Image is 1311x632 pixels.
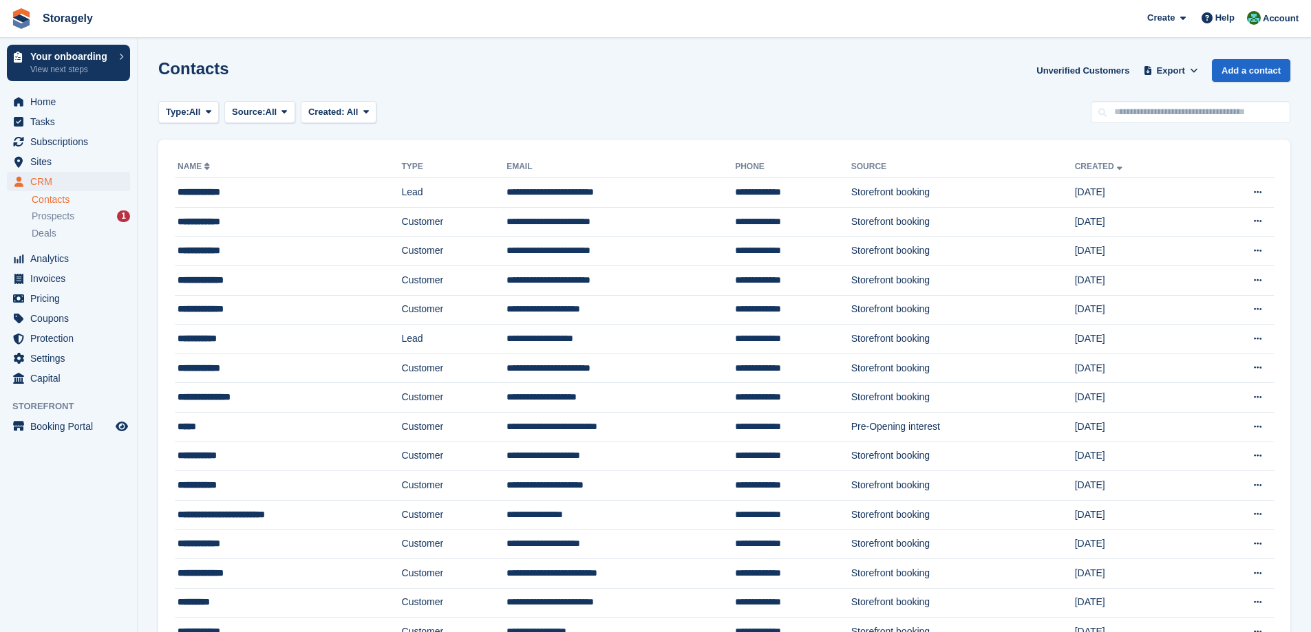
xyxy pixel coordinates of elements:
[851,471,1075,501] td: Storefront booking
[1075,162,1125,171] a: Created
[402,265,507,295] td: Customer
[7,269,130,288] a: menu
[1075,383,1202,413] td: [DATE]
[507,156,735,178] th: Email
[7,249,130,268] a: menu
[402,295,507,325] td: Customer
[30,269,113,288] span: Invoices
[308,107,345,117] span: Created:
[402,530,507,559] td: Customer
[30,63,112,76] p: View next steps
[1263,12,1299,25] span: Account
[189,105,201,119] span: All
[1247,11,1261,25] img: Notifications
[7,369,130,388] a: menu
[30,112,113,131] span: Tasks
[7,329,130,348] a: menu
[402,500,507,530] td: Customer
[7,289,130,308] a: menu
[7,152,130,171] a: menu
[851,325,1075,354] td: Storefront booking
[30,349,113,368] span: Settings
[851,156,1075,178] th: Source
[32,226,130,241] a: Deals
[1075,237,1202,266] td: [DATE]
[32,227,56,240] span: Deals
[158,101,219,124] button: Type: All
[32,193,130,206] a: Contacts
[30,92,113,111] span: Home
[851,383,1075,413] td: Storefront booking
[30,417,113,436] span: Booking Portal
[117,210,130,222] div: 1
[30,309,113,328] span: Coupons
[347,107,359,117] span: All
[178,162,213,171] a: Name
[7,132,130,151] a: menu
[851,500,1075,530] td: Storefront booking
[1075,353,1202,383] td: [DATE]
[1075,442,1202,471] td: [DATE]
[1075,471,1202,501] td: [DATE]
[851,265,1075,295] td: Storefront booking
[1157,64,1185,78] span: Export
[7,92,130,111] a: menu
[1031,59,1135,82] a: Unverified Customers
[11,8,32,29] img: stora-icon-8386f47178a22dfd0bd8f6a31ec36ba5ce8667c1dd55bd0f319d3a0aa187defe.svg
[7,45,130,81] a: Your onboarding View next steps
[402,558,507,588] td: Customer
[851,178,1075,208] td: Storefront booking
[1075,412,1202,442] td: [DATE]
[1075,530,1202,559] td: [DATE]
[1075,178,1202,208] td: [DATE]
[1215,11,1235,25] span: Help
[851,530,1075,559] td: Storefront booking
[851,353,1075,383] td: Storefront booking
[12,400,137,413] span: Storefront
[7,172,130,191] a: menu
[158,59,229,78] h1: Contacts
[1212,59,1290,82] a: Add a contact
[266,105,277,119] span: All
[1075,588,1202,618] td: [DATE]
[402,412,507,442] td: Customer
[30,172,113,191] span: CRM
[851,588,1075,618] td: Storefront booking
[851,207,1075,237] td: Storefront booking
[851,237,1075,266] td: Storefront booking
[7,112,130,131] a: menu
[37,7,98,30] a: Storagely
[402,207,507,237] td: Customer
[851,295,1075,325] td: Storefront booking
[851,442,1075,471] td: Storefront booking
[30,132,113,151] span: Subscriptions
[30,369,113,388] span: Capital
[402,588,507,618] td: Customer
[402,237,507,266] td: Customer
[851,558,1075,588] td: Storefront booking
[30,152,113,171] span: Sites
[1075,558,1202,588] td: [DATE]
[301,101,376,124] button: Created: All
[1147,11,1175,25] span: Create
[402,442,507,471] td: Customer
[32,209,130,224] a: Prospects 1
[1075,295,1202,325] td: [DATE]
[1075,265,1202,295] td: [DATE]
[7,309,130,328] a: menu
[30,52,112,61] p: Your onboarding
[30,289,113,308] span: Pricing
[232,105,265,119] span: Source:
[1075,500,1202,530] td: [DATE]
[851,412,1075,442] td: Pre-Opening interest
[402,178,507,208] td: Lead
[402,156,507,178] th: Type
[402,325,507,354] td: Lead
[7,417,130,436] a: menu
[402,353,507,383] td: Customer
[402,383,507,413] td: Customer
[224,101,295,124] button: Source: All
[7,349,130,368] a: menu
[402,471,507,501] td: Customer
[30,329,113,348] span: Protection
